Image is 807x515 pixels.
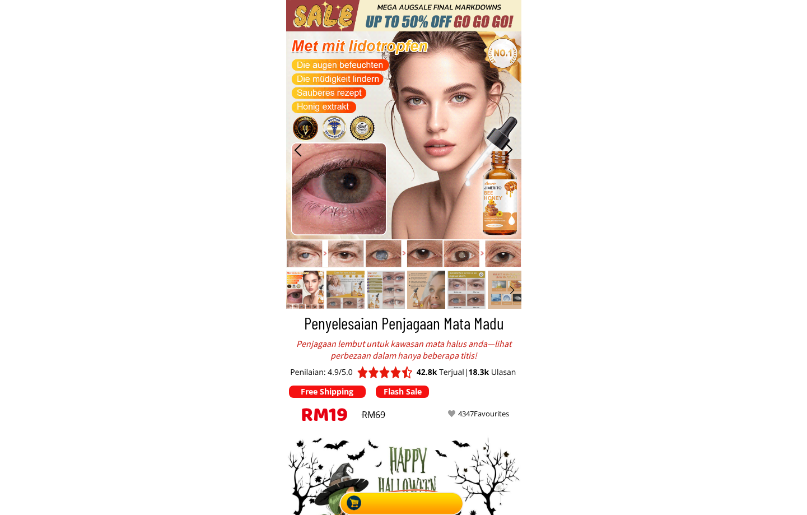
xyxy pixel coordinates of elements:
p: Flash Sale [376,386,429,398]
p: Free Shipping [289,386,366,398]
div: 4347Favourites [458,408,521,420]
h3: RM19 [301,401,370,434]
div: RM69 [362,408,411,423]
h3: Penyelesaian Penjagaan Mata Madu [289,310,519,336]
div: Penjagaan lembut untuk kawasan mata halus anda—lihat perbezaan dalam hanya beberapa titis! [295,338,513,361]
